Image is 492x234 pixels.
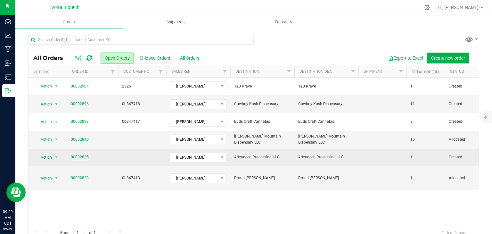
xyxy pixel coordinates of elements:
inline-svg: Inventory [5,74,11,80]
span: Cowboy Kush Dispensary [234,101,291,107]
a: Destination DBA [299,69,332,74]
span: 120 Krave [234,83,291,89]
a: Shipments [123,15,230,29]
span: Action [35,135,52,144]
div: Manage settings [423,4,431,11]
inline-svg: Inbound [5,60,11,66]
button: Create new order [427,53,469,63]
span: Transfers [266,19,301,25]
span: 120 Krave [298,83,355,89]
span: Action [35,100,52,109]
a: 00002904 [71,83,89,89]
span: Orders [54,19,84,25]
a: Customer PO [123,69,149,74]
a: Order ID [72,69,88,74]
button: Open Orders [101,53,134,63]
span: Allocated [449,137,489,143]
span: Action [35,82,52,91]
p: 09/29 [3,226,12,231]
a: Transfers [230,15,337,29]
span: Shipments [158,19,194,25]
inline-svg: Manufacturing [5,46,11,53]
span: [PERSON_NAME] [170,82,218,91]
span: [PERSON_NAME] Mountain Dispensary LLC [298,133,355,146]
inline-svg: Analytics [5,32,11,39]
span: select [53,135,61,144]
span: All Orders [33,54,70,62]
a: Sales Rep [171,69,191,74]
span: select [53,174,61,183]
inline-svg: Dashboard [5,19,11,25]
span: Created [449,154,489,160]
span: [PERSON_NAME] [170,174,218,183]
span: [PERSON_NAME] [170,100,218,109]
a: 00002840 [71,137,89,143]
div: Actions [33,70,64,74]
a: Status [450,69,464,74]
span: Hi, [PERSON_NAME]! [438,5,480,10]
span: select [53,117,61,126]
span: Create new order [431,55,465,61]
p: 09:29 AM CDT [3,209,12,226]
span: [PERSON_NAME] [170,153,218,162]
a: Shipment [364,69,383,74]
span: 0b847417 [122,119,162,125]
a: Destination [235,69,259,74]
a: 00002893 [71,119,89,125]
span: [PERSON_NAME] Mountain Dispensary LLC [234,133,291,146]
span: Action [35,153,52,162]
span: Proud [PERSON_NAME] [234,175,291,181]
span: Volta Biotech [51,5,79,10]
span: Created [449,83,489,89]
a: 00002896 [71,101,89,107]
span: select [53,82,61,91]
span: Action [35,174,52,183]
a: Filter [156,66,166,77]
span: 1 [410,83,413,89]
a: 00002823 [71,175,89,181]
span: 0b847418 [122,101,162,107]
a: Filter [396,66,406,77]
button: Shipped Orders [135,53,174,63]
span: [PERSON_NAME] [170,135,218,144]
span: Cowboy Kush Dispensary [298,101,355,107]
span: Action [35,117,52,126]
span: [PERSON_NAME] [170,117,218,126]
span: Created [449,119,489,125]
span: select [53,153,61,162]
span: 0b847413 [122,175,162,181]
span: Advanced Processing, LLC [298,154,355,160]
span: 1 [410,175,413,181]
span: 8 [410,119,413,125]
a: Filter [284,66,294,77]
button: Export to Excel [384,53,427,63]
span: 11 [410,101,415,107]
a: Orders [15,15,123,29]
span: select [53,100,61,109]
inline-svg: Outbound [5,88,11,94]
span: 2526 [122,83,162,89]
iframe: Resource center [6,183,26,202]
span: Buds Craft Cannabis [234,119,291,125]
a: Filter [220,66,230,77]
input: Search Order ID, Destination, Customer PO... [28,35,254,45]
button: All Orders [176,53,203,63]
span: Advanced Processing, LLC [234,154,291,160]
span: Created [449,101,489,107]
span: Buds Craft Cannabis [298,119,355,125]
span: Allocated [449,175,489,181]
a: Filter [348,66,358,77]
span: 16 [410,137,415,143]
span: Proud [PERSON_NAME] [298,175,355,181]
span: 1 [410,154,413,160]
a: Filter [108,66,118,77]
a: 00002825 [71,154,89,160]
a: Total Orderlines [412,70,446,74]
